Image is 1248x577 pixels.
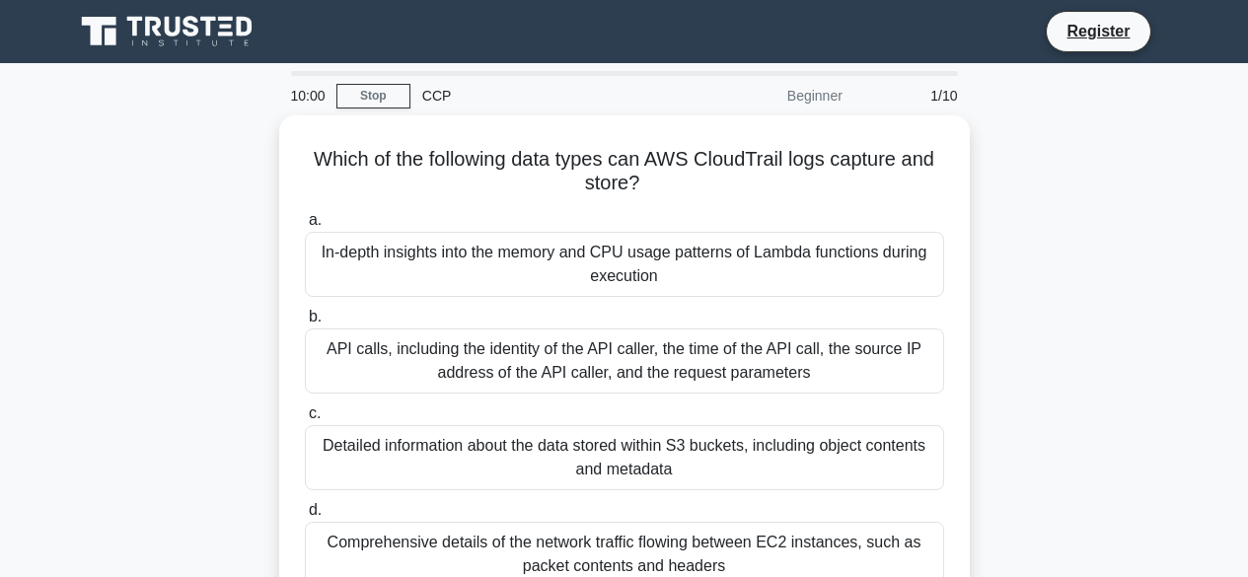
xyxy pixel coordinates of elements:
a: Stop [336,84,410,108]
div: In-depth insights into the memory and CPU usage patterns of Lambda functions during execution [305,232,944,297]
div: Detailed information about the data stored within S3 buckets, including object contents and metadata [305,425,944,490]
span: d. [309,501,322,518]
div: Beginner [682,76,854,115]
span: c. [309,404,321,421]
span: a. [309,211,322,228]
div: CCP [410,76,682,115]
a: Register [1055,19,1141,43]
div: 1/10 [854,76,970,115]
div: API calls, including the identity of the API caller, the time of the API call, the source IP addr... [305,328,944,394]
h5: Which of the following data types can AWS CloudTrail logs capture and store? [303,147,946,196]
span: b. [309,308,322,325]
div: 10:00 [279,76,336,115]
